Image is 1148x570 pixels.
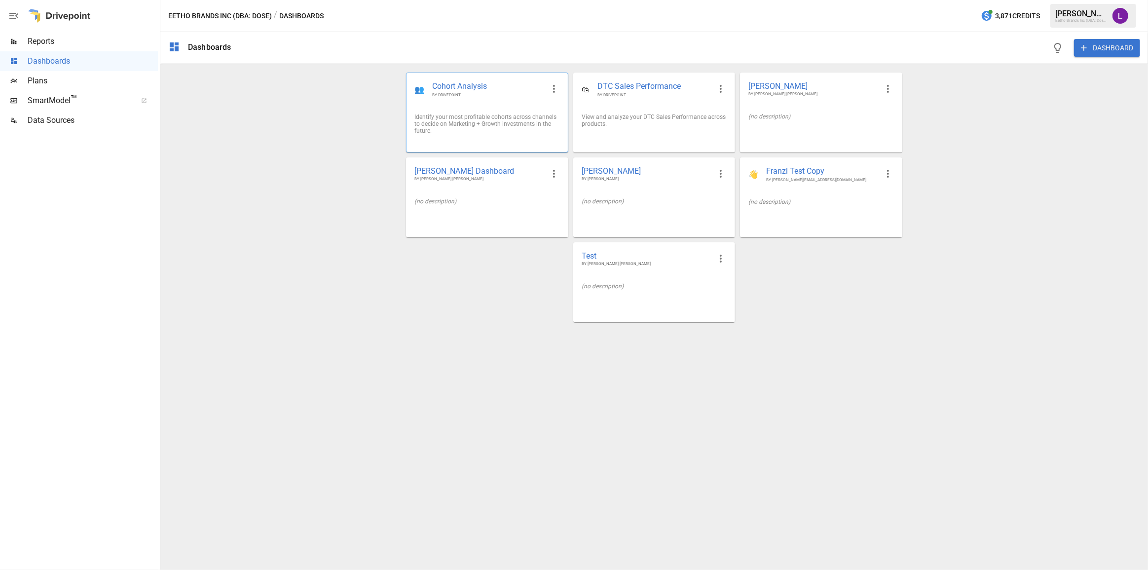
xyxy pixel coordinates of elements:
[748,170,758,179] div: 👋
[582,261,711,267] span: BY [PERSON_NAME] [PERSON_NAME]
[766,166,878,177] span: Franzi Test Copy
[582,166,711,176] span: [PERSON_NAME]
[582,251,711,261] span: Test
[188,42,231,52] div: Dashboards
[414,176,544,182] span: BY [PERSON_NAME] [PERSON_NAME]
[766,177,878,183] span: BY [PERSON_NAME][EMAIL_ADDRESS][DOMAIN_NAME]
[414,166,544,176] span: [PERSON_NAME] Dashboard
[28,55,158,67] span: Dashboards
[1107,2,1134,30] button: Libby Knowles
[1055,18,1107,23] div: Eetho Brands Inc (DBA: Dose)
[28,114,158,126] span: Data Sources
[748,113,893,120] div: (no description)
[977,7,1044,25] button: 3,871Credits
[582,176,711,182] span: BY [PERSON_NAME]
[414,114,559,134] div: Identify your most profitable cohorts across channels to decide on Marketing + Growth investments...
[28,95,130,107] span: SmartModel
[1055,9,1107,18] div: [PERSON_NAME]
[28,75,158,87] span: Plans
[71,93,77,106] span: ™
[432,92,544,98] span: BY DRIVEPOINT
[597,92,711,98] span: BY DRIVEPOINT
[168,10,272,22] button: Eetho Brands Inc (DBA: Dose)
[414,85,424,94] div: 👥
[1112,8,1128,24] img: Libby Knowles
[414,198,559,205] div: (no description)
[582,283,727,290] div: (no description)
[1074,39,1140,57] button: DASHBOARD
[582,198,727,205] div: (no description)
[748,91,878,97] span: BY [PERSON_NAME] [PERSON_NAME]
[432,81,544,92] span: Cohort Analysis
[582,85,590,94] div: 🛍
[748,198,893,205] div: (no description)
[28,36,158,47] span: Reports
[748,81,878,91] span: [PERSON_NAME]
[597,81,711,92] span: DTC Sales Performance
[995,10,1040,22] span: 3,871 Credits
[274,10,277,22] div: /
[582,114,727,127] div: View and analyze your DTC Sales Performance across products.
